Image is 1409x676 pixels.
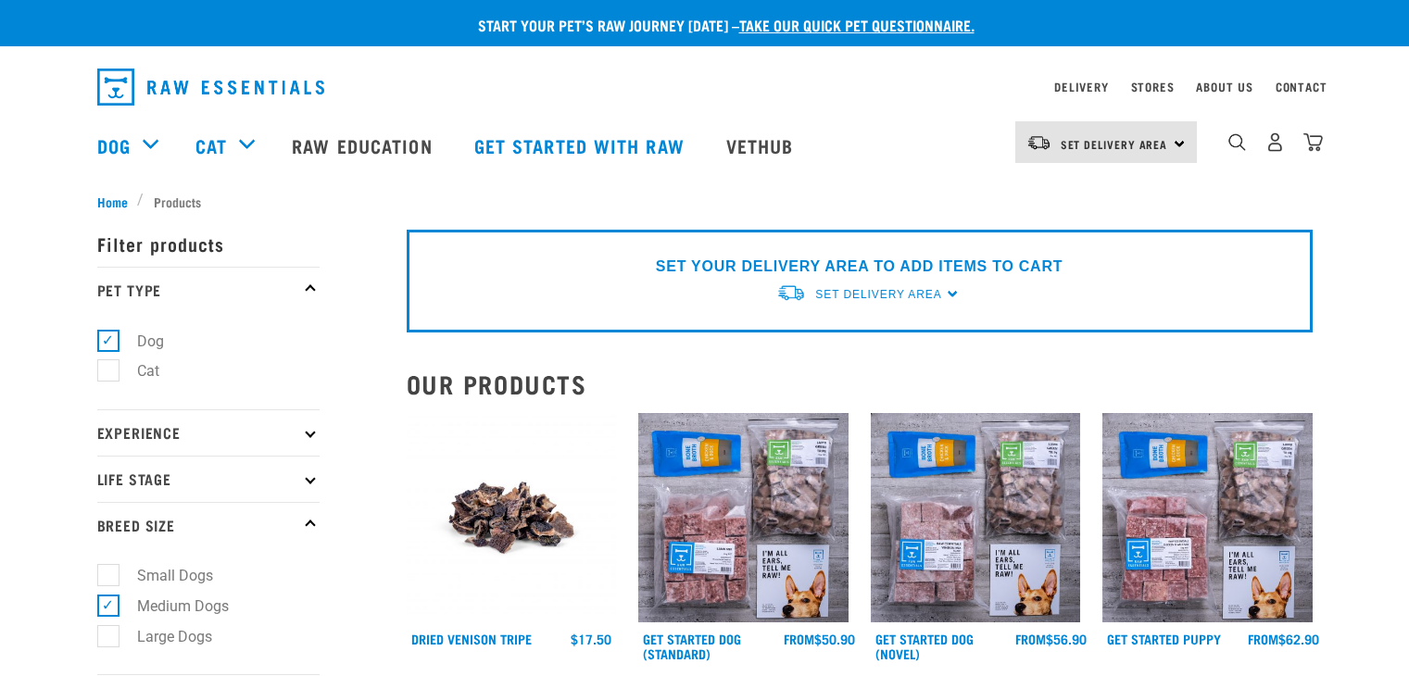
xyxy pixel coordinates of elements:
a: Dog [97,131,131,159]
a: Stores [1131,83,1175,90]
img: home-icon@2x.png [1303,132,1323,152]
p: Filter products [97,220,320,267]
img: NSP Dog Standard Update [638,413,849,623]
span: FROM [1015,635,1046,642]
a: Get Started Dog (Novel) [875,635,974,657]
h2: Our Products [407,369,1313,398]
p: Breed Size [97,502,320,548]
a: Cat [195,131,227,159]
a: Raw Education [273,108,455,182]
a: Contact [1276,83,1327,90]
label: Small Dogs [107,564,220,587]
span: Set Delivery Area [1061,141,1168,147]
p: Pet Type [97,267,320,313]
label: Medium Dogs [107,595,236,618]
img: home-icon-1@2x.png [1228,133,1246,151]
img: NPS Puppy Update [1102,413,1313,623]
nav: breadcrumbs [97,192,1313,211]
a: Get Started Puppy [1107,635,1221,642]
p: Life Stage [97,456,320,502]
label: Large Dogs [107,625,220,648]
div: $62.90 [1248,632,1319,646]
span: Home [97,192,128,211]
a: Dried Venison Tripe [411,635,532,642]
p: Experience [97,409,320,456]
div: $56.90 [1015,632,1087,646]
img: van-moving.png [1026,134,1051,151]
img: van-moving.png [776,283,806,303]
div: $50.90 [784,632,855,646]
a: take our quick pet questionnaire. [739,20,975,29]
img: Raw Essentials Logo [97,69,324,106]
span: FROM [784,635,814,642]
img: NSP Dog Novel Update [871,413,1081,623]
span: Set Delivery Area [815,288,941,301]
img: user.png [1265,132,1285,152]
a: About Us [1196,83,1252,90]
a: Vethub [708,108,817,182]
a: Get started with Raw [456,108,708,182]
p: SET YOUR DELIVERY AREA TO ADD ITEMS TO CART [656,256,1063,278]
a: Delivery [1054,83,1108,90]
label: Dog [107,330,171,353]
span: FROM [1248,635,1278,642]
div: $17.50 [571,632,611,646]
label: Cat [107,359,167,382]
nav: dropdown navigation [82,61,1327,113]
a: Get Started Dog (Standard) [643,635,741,657]
img: Dried Vension Tripe 1691 [407,413,617,623]
a: Home [97,192,138,211]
